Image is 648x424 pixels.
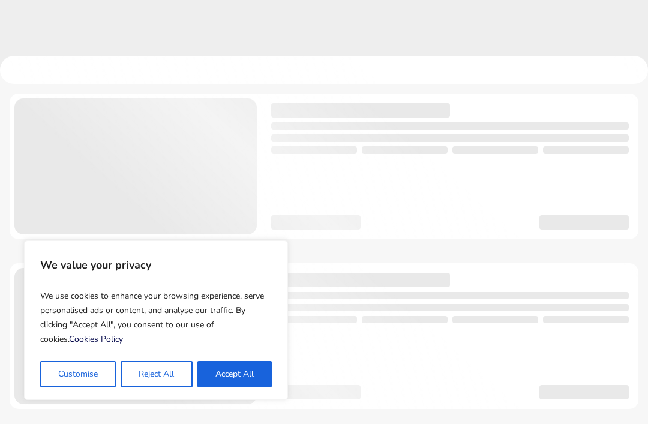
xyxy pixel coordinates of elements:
button: Customise [40,361,116,387]
a: Cookies Policy [69,333,123,345]
p: We use cookies to enhance your browsing experience, serve personalised ads or content, and analys... [40,284,272,351]
p: We value your privacy [40,253,272,277]
div: We value your privacy [24,240,288,400]
button: Accept All [197,361,272,387]
button: Reject All [121,361,192,387]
